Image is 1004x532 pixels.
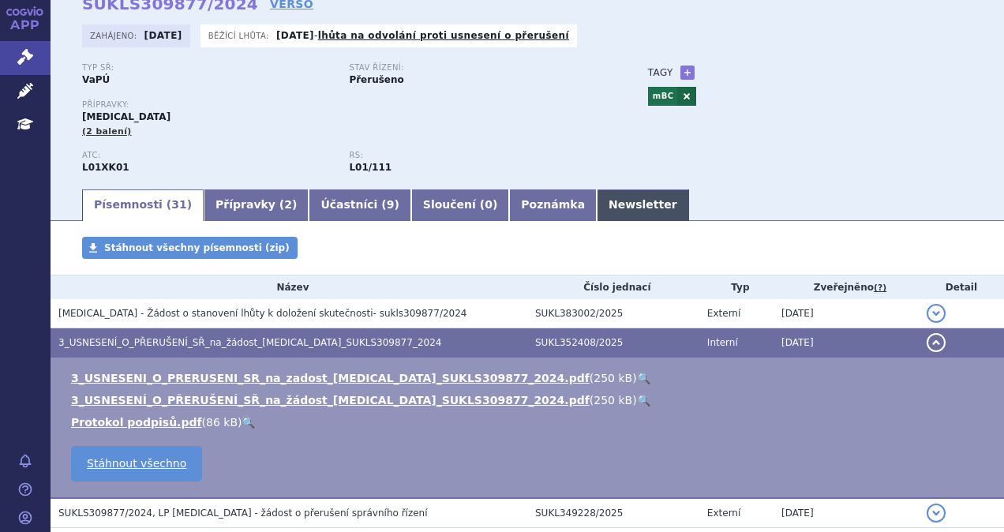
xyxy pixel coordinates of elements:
span: Externí [707,308,740,319]
a: Protokol podpisů.pdf [71,416,202,429]
p: - [276,29,569,42]
a: 3_USNESENI_O_PRERUSENI_SR_na_zadost_[MEDICAL_DATA]_SUKLS309877_2024.pdf [71,372,590,384]
span: 3_USNESENÍ_O_PŘERUŠENÍ_SŘ_na_žádost_LYNPARZA_SUKLS309877_2024 [58,337,441,348]
a: mBC [648,87,678,106]
span: Běžící lhůta: [208,29,272,42]
li: ( ) [71,370,988,386]
p: Přípravky: [82,100,616,110]
a: 🔍 [242,416,255,429]
span: 86 kB [206,416,238,429]
span: SUKLS309877/2024, LP LYNPARZA - žádost o přerušení správního řízení [58,508,428,519]
span: Stáhnout všechny písemnosti (zip) [104,242,290,253]
a: Poznámka [509,189,597,221]
a: 🔍 [637,394,650,406]
td: [DATE] [774,328,919,358]
span: [MEDICAL_DATA] [82,111,170,122]
a: 3_USNESENÍ_O_PŘERUŠENÍ_SŘ_na_žádost_[MEDICAL_DATA]_SUKLS309877_2024.pdf [71,394,590,406]
span: 250 kB [594,372,632,384]
span: Externí [707,508,740,519]
p: Typ SŘ: [82,63,333,73]
span: 0 [485,198,493,211]
h3: Tagy [648,63,673,82]
button: detail [927,333,946,352]
th: Typ [699,275,774,299]
a: Stáhnout všechny písemnosti (zip) [82,237,298,259]
button: detail [927,504,946,523]
a: Newsletter [597,189,689,221]
td: SUKL352408/2025 [527,328,699,358]
th: Číslo jednací [527,275,699,299]
button: detail [927,304,946,323]
a: Sloučení (0) [411,189,509,221]
span: Interní [707,337,738,348]
strong: [DATE] [276,30,314,41]
th: Detail [919,275,1004,299]
abbr: (?) [874,283,886,294]
li: ( ) [71,414,988,430]
strong: VaPÚ [82,74,110,85]
th: Zveřejněno [774,275,919,299]
li: ( ) [71,392,988,408]
td: SUKL383002/2025 [527,299,699,328]
span: 250 kB [594,394,632,406]
td: [DATE] [774,299,919,328]
span: 9 [387,198,395,211]
p: Stav řízení: [349,63,600,73]
th: Název [51,275,527,299]
span: Zahájeno: [90,29,140,42]
strong: Přerušeno [349,74,403,85]
span: LYNPARZA - Žádost o stanovení lhůty k doložení skutečnosti- sukls309877/2024 [58,308,466,319]
span: 31 [171,198,186,211]
a: 🔍 [637,372,650,384]
a: Písemnosti (31) [82,189,204,221]
strong: [DATE] [144,30,182,41]
a: + [680,66,695,80]
strong: OLAPARIB [82,162,129,173]
span: (2 balení) [82,126,132,137]
td: SUKL349228/2025 [527,498,699,528]
strong: olaparib tbl. [349,162,391,173]
p: ATC: [82,151,333,160]
p: RS: [349,151,600,160]
td: [DATE] [774,498,919,528]
a: Účastníci (9) [309,189,410,221]
a: Stáhnout všechno [71,446,202,481]
a: lhůta na odvolání proti usnesení o přerušení [318,30,569,41]
a: Přípravky (2) [204,189,309,221]
span: 2 [284,198,292,211]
